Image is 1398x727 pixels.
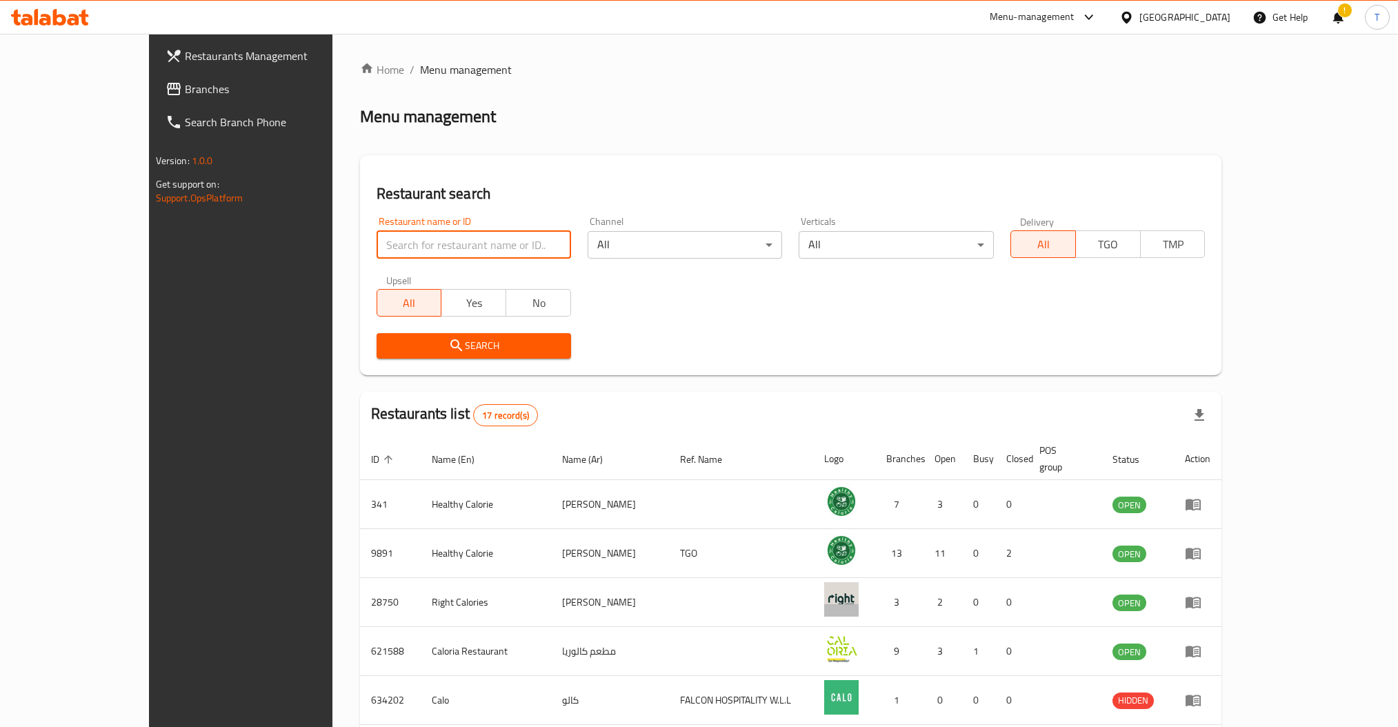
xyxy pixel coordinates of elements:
td: 0 [995,676,1028,725]
span: Search Branch Phone [185,114,372,130]
td: [PERSON_NAME] [551,480,668,529]
div: OPEN [1112,595,1146,611]
span: OPEN [1112,644,1146,660]
button: No [506,289,571,317]
td: FALCON HOSPITALITY W.L.L [669,676,814,725]
span: Status [1112,451,1157,468]
td: Healthy Calorie [421,529,552,578]
span: OPEN [1112,497,1146,513]
td: 0 [995,578,1028,627]
span: TMP [1146,235,1200,255]
td: 3 [923,480,962,529]
div: Export file [1183,399,1216,432]
nav: breadcrumb [360,61,1222,78]
td: TGO [669,529,814,578]
div: Menu [1185,643,1210,659]
a: Restaurants Management [154,39,383,72]
div: All [588,231,782,259]
span: No [512,293,566,313]
button: TMP [1140,230,1206,258]
a: Branches [154,72,383,106]
div: All [799,231,993,259]
div: Menu [1185,496,1210,512]
span: All [1017,235,1070,255]
th: Branches [875,438,923,480]
a: Search Branch Phone [154,106,383,139]
button: All [377,289,442,317]
td: 1 [962,627,995,676]
div: [GEOGRAPHIC_DATA] [1139,10,1230,25]
td: 3 [875,578,923,627]
h2: Restaurants list [371,404,538,426]
span: OPEN [1112,595,1146,611]
td: Calo [421,676,552,725]
div: Menu [1185,692,1210,708]
button: Yes [441,289,506,317]
button: All [1010,230,1076,258]
th: Action [1174,438,1221,480]
td: 0 [962,529,995,578]
td: 0 [995,480,1028,529]
td: 11 [923,529,962,578]
span: Version: [156,152,190,170]
button: Search [377,333,571,359]
span: Get support on: [156,175,219,193]
span: Name (Ar) [562,451,621,468]
td: كالو [551,676,668,725]
img: Healthy Calorie [824,533,859,568]
div: HIDDEN [1112,693,1154,709]
td: 7 [875,480,923,529]
td: 13 [875,529,923,578]
td: 0 [962,578,995,627]
td: Right Calories [421,578,552,627]
th: Open [923,438,962,480]
span: Name (En) [432,451,492,468]
td: 0 [923,676,962,725]
li: / [410,61,415,78]
img: Calo [824,680,859,715]
div: OPEN [1112,546,1146,562]
span: Ref. Name [680,451,740,468]
img: Right Calories [824,582,859,617]
td: Caloria Restaurant [421,627,552,676]
img: Healthy Calorie [824,484,859,519]
h2: Menu management [360,106,496,128]
span: Branches [185,81,372,97]
td: 634202 [360,676,421,725]
td: 621588 [360,627,421,676]
a: Support.OpsPlatform [156,189,243,207]
div: Menu-management [990,9,1075,26]
td: 0 [962,480,995,529]
label: Upsell [386,275,412,285]
td: 9891 [360,529,421,578]
span: ID [371,451,397,468]
span: All [383,293,437,313]
td: 2 [923,578,962,627]
th: Logo [813,438,875,480]
th: Busy [962,438,995,480]
span: Menu management [420,61,512,78]
div: OPEN [1112,644,1146,660]
span: 1.0.0 [192,152,213,170]
td: 9 [875,627,923,676]
span: Search [388,337,560,355]
th: Closed [995,438,1028,480]
td: مطعم كالوريا [551,627,668,676]
td: 341 [360,480,421,529]
td: 2 [995,529,1028,578]
td: [PERSON_NAME] [551,578,668,627]
span: T [1375,10,1379,25]
div: Menu [1185,594,1210,610]
td: 1 [875,676,923,725]
span: Restaurants Management [185,48,372,64]
span: 17 record(s) [474,409,537,422]
label: Delivery [1020,217,1055,226]
td: 3 [923,627,962,676]
td: [PERSON_NAME] [551,529,668,578]
span: TGO [1081,235,1135,255]
button: TGO [1075,230,1141,258]
div: Menu [1185,545,1210,561]
td: 0 [995,627,1028,676]
td: Healthy Calorie [421,480,552,529]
